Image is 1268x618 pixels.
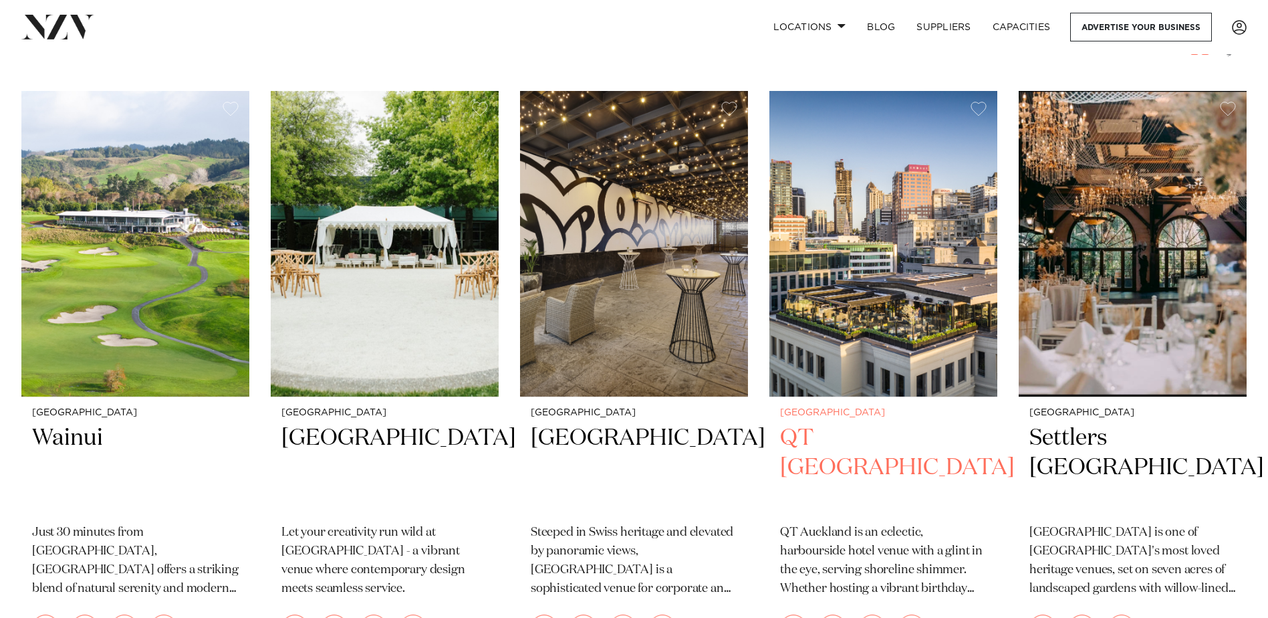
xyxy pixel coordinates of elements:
p: [GEOGRAPHIC_DATA] is one of [GEOGRAPHIC_DATA]'s most loved heritage venues, set on seven acres of... [1029,524,1236,599]
img: nzv-logo.png [21,15,94,39]
a: Advertise your business [1070,13,1212,41]
a: SUPPLIERS [906,13,981,41]
h2: [GEOGRAPHIC_DATA] [531,423,737,514]
h2: QT [GEOGRAPHIC_DATA] [780,423,987,514]
a: BLOG [856,13,906,41]
p: Just 30 minutes from [GEOGRAPHIC_DATA], [GEOGRAPHIC_DATA] offers a striking blend of natural sere... [32,524,239,599]
a: Capacities [982,13,1061,41]
h2: Wainui [32,423,239,514]
small: [GEOGRAPHIC_DATA] [1029,408,1236,418]
a: Locations [763,13,856,41]
small: [GEOGRAPHIC_DATA] [32,408,239,418]
p: QT Auckland is an eclectic, harbourside hotel venue with a glint in the eye, serving shoreline sh... [780,524,987,599]
small: [GEOGRAPHIC_DATA] [531,408,737,418]
p: Let your creativity run wild at [GEOGRAPHIC_DATA] - a vibrant venue where contemporary design mee... [281,524,488,599]
p: Steeped in Swiss heritage and elevated by panoramic views, [GEOGRAPHIC_DATA] is a sophisticated v... [531,524,737,599]
small: [GEOGRAPHIC_DATA] [281,408,488,418]
small: [GEOGRAPHIC_DATA] [780,408,987,418]
h2: [GEOGRAPHIC_DATA] [281,423,488,514]
h2: Settlers [GEOGRAPHIC_DATA] [1029,423,1236,514]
